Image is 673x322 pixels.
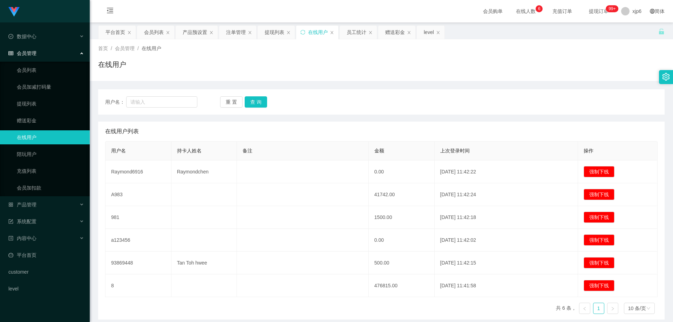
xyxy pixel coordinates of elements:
[607,303,618,314] li: 下一页
[171,160,237,183] td: Raymondchen
[243,148,252,153] span: 备注
[584,189,614,200] button: 强制下线
[226,26,246,39] div: 注单管理
[658,28,665,35] i: 图标: unlock
[106,229,171,252] td: a123456
[8,7,20,17] img: logo.9652507e.png
[111,148,126,153] span: 用户名
[106,183,171,206] td: A983
[538,5,541,12] p: 6
[8,219,13,224] i: 图标: form
[126,96,197,108] input: 请输入
[8,265,84,279] a: customer
[245,96,267,108] button: 查 询
[585,9,612,14] span: 提现订单
[374,148,384,153] span: 金额
[17,80,84,94] a: 会员加减打码量
[177,148,202,153] span: 持卡人姓名
[17,147,84,161] a: 陪玩用户
[549,9,576,14] span: 充值订单
[407,30,411,35] i: 图标: close
[440,148,470,153] span: 上次登录时间
[584,257,614,268] button: 强制下线
[556,303,576,314] li: 共 6 条，
[106,160,171,183] td: Raymond6916
[17,114,84,128] a: 赠送彩金
[17,63,84,77] a: 会员列表
[111,46,112,51] span: /
[584,234,614,246] button: 强制下线
[435,183,578,206] td: [DATE] 11:42:24
[369,274,435,297] td: 476815.00
[369,160,435,183] td: 0.00
[137,46,139,51] span: /
[435,229,578,252] td: [DATE] 11:42:02
[98,59,126,70] h1: 在线用户
[8,219,36,224] span: 系统配置
[265,26,284,39] div: 提现列表
[98,46,108,51] span: 首页
[662,73,670,81] i: 图标: setting
[8,235,36,241] span: 内容中心
[171,252,237,274] td: Tan Toh hwee
[435,274,578,297] td: [DATE] 11:41:58
[584,212,614,223] button: 强制下线
[8,282,84,296] a: level
[330,30,334,35] i: 图标: close
[286,30,291,35] i: 图标: close
[17,181,84,195] a: 会员加扣款
[106,252,171,274] td: 93869448
[611,307,615,311] i: 图标: right
[369,229,435,252] td: 0.00
[209,30,213,35] i: 图标: close
[300,30,305,35] i: 图标: sync
[646,306,651,311] i: 图标: down
[435,252,578,274] td: [DATE] 11:42:15
[8,50,36,56] span: 会员管理
[435,206,578,229] td: [DATE] 11:42:18
[17,164,84,178] a: 充值列表
[8,248,84,262] a: 图标: dashboard平台首页
[144,26,164,39] div: 会员列表
[183,26,207,39] div: 产品预设置
[584,148,593,153] span: 操作
[106,206,171,229] td: 981
[584,166,614,177] button: 强制下线
[579,303,590,314] li: 上一页
[105,127,139,136] span: 在线用户列表
[8,51,13,56] i: 图标: table
[106,26,125,39] div: 平台首页
[308,26,328,39] div: 在线用户
[368,30,373,35] i: 图标: close
[436,30,440,35] i: 图标: close
[369,183,435,206] td: 41742.00
[8,202,36,207] span: 产品管理
[115,46,135,51] span: 会员管理
[8,34,13,39] i: 图标: check-circle-o
[369,206,435,229] td: 1500.00
[606,5,618,12] sup: 201
[8,34,36,39] span: 数据中心
[17,97,84,111] a: 提现列表
[248,30,252,35] i: 图标: close
[17,130,84,144] a: 在线用户
[106,274,171,297] td: 8
[593,303,604,314] a: 1
[385,26,405,39] div: 赠送彩金
[347,26,366,39] div: 员工统计
[512,9,539,14] span: 在线人数
[424,26,434,39] div: level
[369,252,435,274] td: 500.00
[127,30,131,35] i: 图标: close
[8,236,13,241] i: 图标: profile
[584,280,614,291] button: 强制下线
[583,307,587,311] i: 图标: left
[166,30,170,35] i: 图标: close
[142,46,161,51] span: 在线用户
[220,96,243,108] button: 重 置
[98,0,122,23] i: 图标: menu-fold
[628,303,646,314] div: 10 条/页
[8,202,13,207] i: 图标: appstore-o
[435,160,578,183] td: [DATE] 11:42:22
